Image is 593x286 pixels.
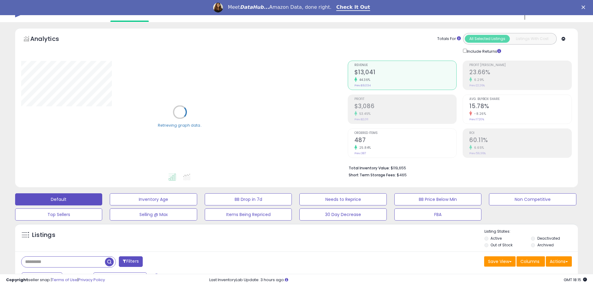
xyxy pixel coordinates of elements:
[469,98,572,101] span: Avg. Buybox Share
[469,151,486,155] small: Prev: 56.36%
[349,172,396,178] b: Short Term Storage Fees:
[93,272,147,283] button: Sep-28 - Oct-04
[546,256,572,267] button: Actions
[520,258,539,264] span: Columns
[30,35,71,45] h5: Analytics
[510,35,555,43] button: Listings With Cost
[472,145,484,150] small: 6.65%
[336,4,370,11] a: Check It Out
[469,69,572,77] h2: 23.66%
[354,137,457,145] h2: 487
[394,193,481,205] button: BB Price Below Min
[349,164,567,171] li: $119,655
[397,172,407,178] span: $465
[490,236,502,241] label: Active
[354,84,371,87] small: Prev: $9,034
[15,208,102,221] button: Top Sellers
[582,5,588,9] div: Close
[484,229,578,234] p: Listing States:
[437,36,461,42] div: Totals For
[349,165,390,171] b: Total Inventory Value:
[22,272,62,283] button: Last 7 Days
[205,208,292,221] button: Items Being Repriced
[205,193,292,205] button: BB Drop in 7d
[354,151,366,155] small: Prev: 387
[469,84,485,87] small: Prev: 22.26%
[529,8,577,22] a: Hi [PERSON_NAME]
[489,193,576,205] button: Non Competitive
[354,69,457,77] h2: $13,041
[357,78,370,82] small: 44.36%
[158,122,202,128] div: Retrieving graph data..
[6,277,28,283] strong: Copyright
[213,3,223,12] img: Profile image for Georgie
[209,277,587,283] div: Last InventoryLab Update: 3 hours ago.
[537,236,560,241] label: Deactivated
[110,208,197,221] button: Selling @ Max
[465,35,510,43] button: All Selected Listings
[32,231,55,239] h5: Listings
[228,4,331,10] div: Meet Amazon Data, done right.
[394,208,481,221] button: FBA
[354,103,457,111] h2: $3,086
[15,193,102,205] button: Default
[516,256,545,267] button: Columns
[484,256,516,267] button: Save View
[110,193,197,205] button: Inventory Age
[78,277,105,283] a: Privacy Policy
[564,277,587,283] span: 2025-10-12 18:15 GMT
[472,78,484,82] small: 6.29%
[469,64,572,67] span: Profit [PERSON_NAME]
[357,145,371,150] small: 25.84%
[354,118,368,121] small: Prev: $2,011
[357,111,371,116] small: 53.45%
[354,64,457,67] span: Revenue
[469,131,572,135] span: ROI
[52,277,77,283] a: Terms of Use
[299,208,386,221] button: 30 Day Decrease
[354,98,457,101] span: Profit
[354,131,457,135] span: Ordered Items
[469,103,572,111] h2: 15.78%
[469,118,484,121] small: Prev: 17.20%
[119,256,142,267] button: Filters
[299,193,386,205] button: Needs to Reprice
[469,137,572,145] h2: 60.11%
[6,277,105,283] div: seller snap | |
[472,111,486,116] small: -8.26%
[490,242,513,248] label: Out of Stock
[458,48,508,55] div: Include Returns
[537,242,554,248] label: Archived
[240,4,269,10] i: DataHub...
